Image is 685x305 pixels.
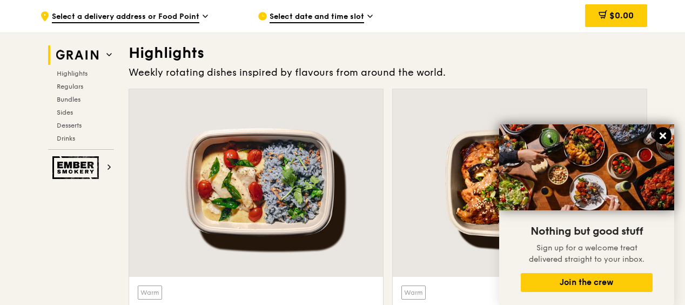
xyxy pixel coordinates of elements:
img: Ember Smokery web logo [52,156,102,179]
span: Drinks [57,135,75,142]
img: DSC07876-Edit02-Large.jpeg [499,124,674,210]
span: Nothing but good stuff [530,225,643,238]
span: Select a delivery address or Food Point [52,11,199,23]
img: Grain web logo [52,45,102,65]
span: Sign up for a welcome treat delivered straight to your inbox. [529,243,644,264]
span: Bundles [57,96,80,103]
span: Regulars [57,83,83,90]
span: Select date and time slot [270,11,364,23]
span: Desserts [57,122,82,129]
span: Sides [57,109,73,116]
div: Weekly rotating dishes inspired by flavours from around the world. [129,65,647,80]
span: Highlights [57,70,88,77]
button: Join the crew [521,273,653,292]
button: Close [654,127,671,144]
h3: Highlights [129,43,647,63]
span: $0.00 [609,10,634,21]
div: Warm [401,286,426,300]
div: Warm [138,286,162,300]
